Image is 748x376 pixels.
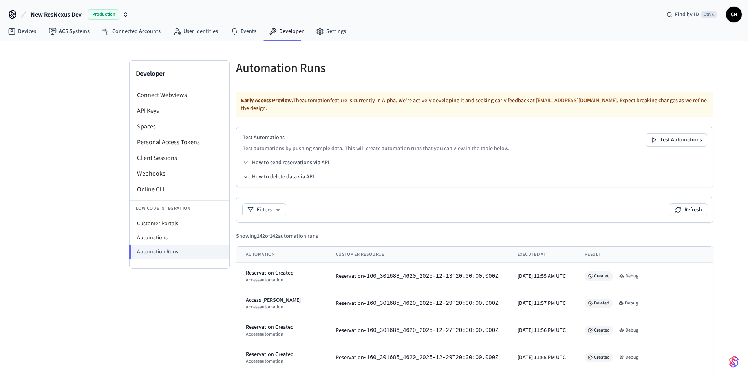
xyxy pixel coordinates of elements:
a: Settings [310,24,352,39]
span: Deleted [585,299,613,308]
div: Find by IDCtrl K [660,7,723,22]
th: Executed At [508,247,575,263]
span: New ResNexus Dev [31,10,82,19]
a: User Identities [167,24,224,39]
div: The automation feature is currently in Alpha. We're actively developing it and seeking early feed... [236,92,713,117]
td: [DATE] 11:57 PM UTC [508,290,575,317]
span: Production [88,9,119,20]
li: Connect Webviews [130,87,229,103]
button: CR [726,7,742,22]
div: access automation [246,304,317,310]
div: access automation [246,331,317,337]
li: Automation Runs [129,245,229,259]
h3: Developer [136,68,223,79]
strong: Early Access Preview. [241,97,293,105]
li: Webhooks [130,166,229,182]
button: Refresh [670,204,707,216]
div: access automation [246,358,317,365]
span: Created [585,326,613,335]
li: Automations [130,231,229,245]
div: Reservation Created [246,350,317,358]
img: SeamLogoGradient.69752ec5.svg [729,356,739,368]
p: Test automations by pushing sample data. This will create automation runs that you can view in th... [243,145,510,152]
button: How to send reservations via API [243,159,329,167]
a: Devices [2,24,42,39]
div: Reservation • [336,272,499,280]
div: Showing 142 of 142 automation runs [236,232,318,240]
button: Debug [616,271,642,281]
span: Created [585,353,613,362]
button: Test Automations [646,134,707,146]
h2: Test Automations [243,134,510,141]
div: Access [PERSON_NAME] [246,296,317,304]
span: 160_301688_4620_2025-12-13T20:00:00.000Z [367,273,499,279]
th: Customer Resource [326,247,508,263]
span: Find by ID [675,11,699,18]
td: [DATE] 11:55 PM UTC [508,344,575,371]
span: CR [727,7,741,22]
span: 160_301686_4620_2025-12-27T20:00:00.000Z [367,327,499,334]
button: Debug [616,299,641,308]
li: Low Code Integration [130,200,229,216]
td: [DATE] 12:55 AM UTC [508,263,575,290]
span: Ctrl K [701,11,717,18]
h5: Automation Runs [236,60,470,76]
a: [EMAIL_ADDRESS][DOMAIN_NAME] [536,97,617,105]
div: access automation [246,277,317,283]
div: Reservation • [336,354,499,361]
div: Reservation Created [246,323,317,331]
li: Client Sessions [130,150,229,166]
span: Created [585,271,613,281]
a: Developer [263,24,310,39]
th: Result [575,247,720,263]
button: Filters [243,204,286,216]
span: 160_301685_4620_2025-12-29T20:00:00.000Z [367,354,499,361]
li: Customer Portals [130,216,229,231]
li: Online CLI [130,182,229,197]
th: Automation [236,247,326,263]
li: Personal Access Tokens [130,134,229,150]
td: [DATE] 11:56 PM UTC [508,317,575,344]
button: How to delete data via API [243,173,314,181]
div: Reservation • [336,326,499,334]
a: ACS Systems [42,24,96,39]
li: API Keys [130,103,229,119]
div: Reservation Created [246,269,317,277]
button: Debug [616,326,642,335]
a: Events [224,24,263,39]
div: Reservation • [336,299,499,307]
button: Debug [616,353,642,362]
a: Connected Accounts [96,24,167,39]
li: Spaces [130,119,229,134]
span: 160_301685_4620_2025-12-29T20:00:00.000Z [367,300,499,306]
